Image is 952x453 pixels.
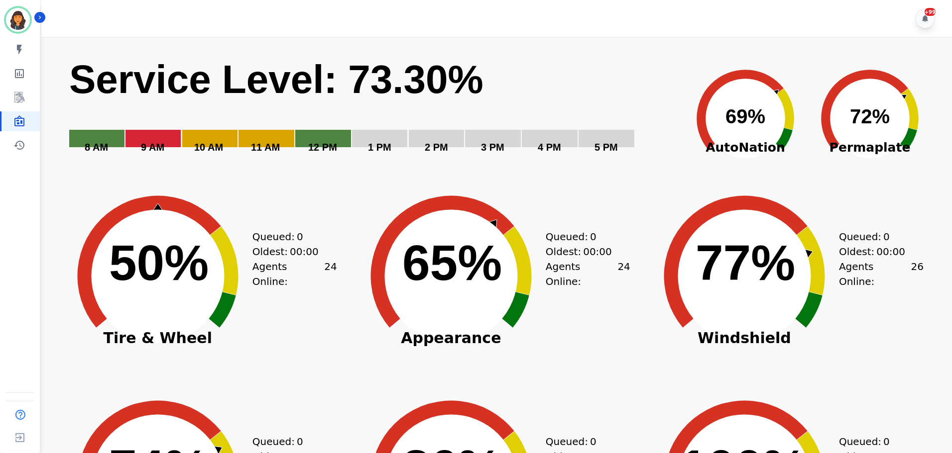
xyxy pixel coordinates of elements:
div: Queued: [252,229,327,244]
div: Oldest: [252,244,327,259]
span: 0 [883,229,890,244]
div: Agents Online: [839,259,924,289]
span: 24 [617,259,630,289]
span: 00:00 [876,244,905,259]
text: 5 PM [595,142,618,153]
div: +99 [925,8,936,16]
span: 00:00 [583,244,612,259]
svg: Service Level: 0% [68,55,681,167]
span: 0 [590,434,596,449]
text: 69% [725,105,765,127]
text: 50% [109,235,209,290]
div: Queued: [252,434,327,449]
img: Bordered avatar [6,8,30,32]
text: Service Level: 73.30% [69,57,483,101]
span: 0 [883,434,890,449]
text: 8 AM [85,142,108,153]
span: 24 [324,259,337,289]
span: Windshield [645,333,844,343]
span: 0 [590,229,596,244]
div: Agents Online: [546,259,630,289]
text: 2 PM [425,142,448,153]
span: 0 [297,434,303,449]
div: Queued: [839,434,914,449]
text: 10 AM [194,142,223,153]
text: 77% [696,235,795,290]
text: 9 AM [141,142,164,153]
text: 1 PM [368,142,391,153]
span: 26 [911,259,923,289]
div: Queued: [546,434,620,449]
div: Queued: [546,229,620,244]
div: Oldest: [546,244,620,259]
span: Permaplate [808,138,932,157]
span: Tire & Wheel [58,333,257,343]
div: Queued: [839,229,914,244]
text: 65% [402,235,502,290]
div: Agents Online: [252,259,337,289]
span: 0 [297,229,303,244]
text: 72% [850,105,890,127]
span: Appearance [352,333,551,343]
text: 12 PM [308,142,337,153]
span: 00:00 [290,244,319,259]
text: 11 AM [251,142,280,153]
text: 4 PM [538,142,561,153]
div: Oldest: [839,244,914,259]
span: AutoNation [683,138,808,157]
text: 3 PM [481,142,504,153]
